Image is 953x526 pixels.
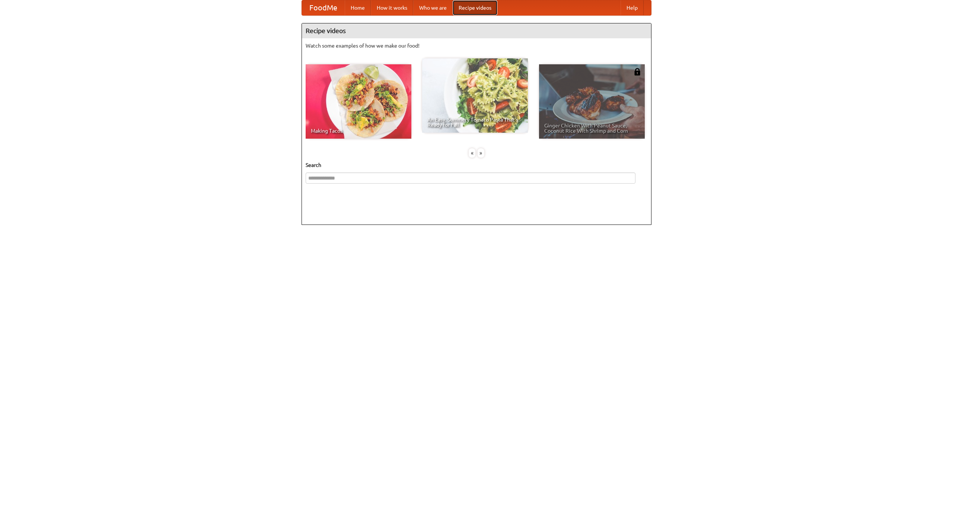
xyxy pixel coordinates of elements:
p: Watch some examples of how we make our food! [306,42,647,49]
a: Home [345,0,371,15]
h4: Recipe videos [302,23,651,38]
a: Recipe videos [453,0,497,15]
a: Who we are [413,0,453,15]
img: 483408.png [634,68,641,75]
a: FoodMe [302,0,345,15]
span: Making Tacos [311,128,406,133]
h5: Search [306,161,647,169]
div: » [478,148,484,158]
a: How it works [371,0,413,15]
span: An Easy, Summery Tomato Pasta That's Ready for Fall [427,117,523,128]
a: Making Tacos [306,64,411,139]
div: « [469,148,475,158]
a: Help [621,0,644,15]
a: An Easy, Summery Tomato Pasta That's Ready for Fall [422,58,528,133]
